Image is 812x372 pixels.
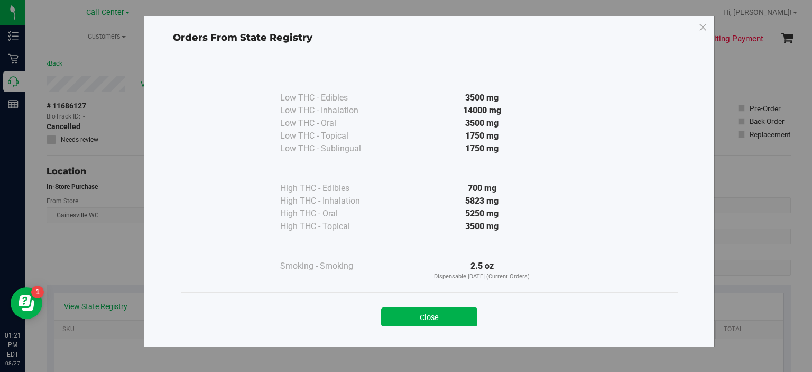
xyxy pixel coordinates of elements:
[280,117,386,130] div: Low THC - Oral
[280,260,386,273] div: Smoking - Smoking
[386,260,578,282] div: 2.5 oz
[381,307,477,326] button: Close
[280,130,386,142] div: Low THC - Topical
[173,32,312,43] span: Orders From State Registry
[280,104,386,117] div: Low THC - Inhalation
[386,130,578,142] div: 1750 mg
[280,195,386,207] div: High THC - Inhalation
[386,142,578,155] div: 1750 mg
[31,286,44,298] iframe: Resource center unread badge
[280,92,386,104] div: Low THC - Edibles
[386,220,578,233] div: 3500 mg
[386,92,578,104] div: 3500 mg
[386,104,578,117] div: 14000 mg
[386,182,578,195] div: 700 mg
[280,182,386,195] div: High THC - Edibles
[280,220,386,233] div: High THC - Topical
[280,142,386,155] div: Low THC - Sublingual
[280,207,386,220] div: High THC - Oral
[386,207,578,220] div: 5250 mg
[386,195,578,207] div: 5823 mg
[386,273,578,282] p: Dispensable [DATE] (Current Orders)
[11,287,42,319] iframe: Resource center
[386,117,578,130] div: 3500 mg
